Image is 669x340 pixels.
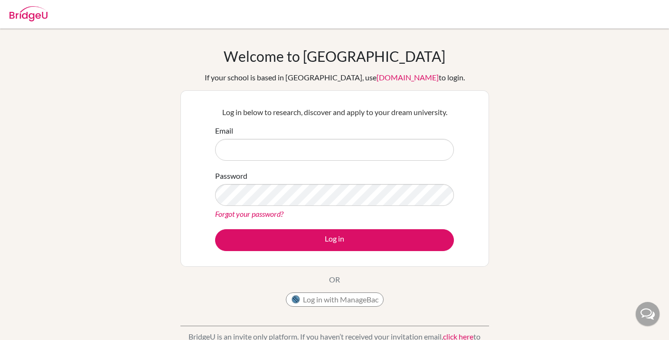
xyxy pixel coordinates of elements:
p: OR [329,274,340,285]
button: Log in [215,229,454,251]
h1: Welcome to [GEOGRAPHIC_DATA] [224,48,445,65]
img: Bridge-U [9,6,47,21]
a: Forgot your password? [215,209,283,218]
a: [DOMAIN_NAME] [377,73,439,82]
label: Email [215,125,233,136]
button: Log in with ManageBac [286,292,384,307]
div: If your school is based in [GEOGRAPHIC_DATA], use to login. [205,72,465,83]
p: Log in below to research, discover and apply to your dream university. [215,107,454,118]
label: Password [215,170,247,182]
